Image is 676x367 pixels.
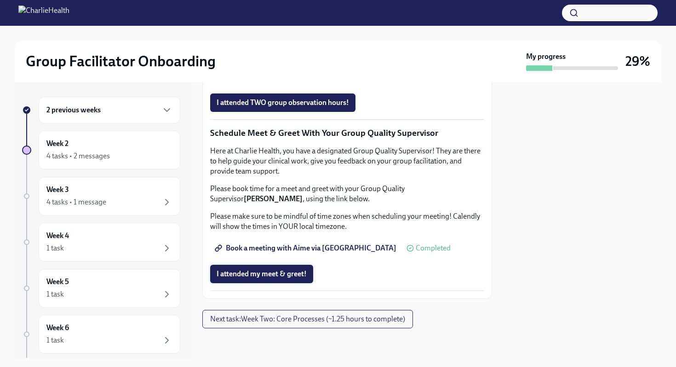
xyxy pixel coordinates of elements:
a: Week 61 task [22,315,180,354]
strong: My progress [526,52,566,62]
span: I attended TWO group observation hours! [217,98,349,107]
p: Please book time for a meet and greet with your Group Quality Supervisor , using the link below. [210,184,484,204]
div: 1 task [46,289,64,299]
span: I attended my meet & greet! [217,269,307,279]
h6: Week 2 [46,139,69,149]
a: Week 34 tasks • 1 message [22,177,180,216]
div: 1 task [46,335,64,345]
h6: Week 5 [46,277,69,287]
a: Book a meeting with Aime via [GEOGRAPHIC_DATA] [210,239,403,257]
p: Schedule Meet & Greet With Your Group Quality Supervisor [210,127,484,139]
a: Week 51 task [22,269,180,308]
p: Please make sure to be mindful of time zones when scheduling your meeting! Calendly will show the... [210,211,484,232]
span: Book a meeting with Aime via [GEOGRAPHIC_DATA] [217,244,396,253]
div: 2 previous weeks [39,97,180,123]
button: Next task:Week Two: Core Processes (~1.25 hours to complete) [202,310,413,328]
h6: Week 4 [46,231,69,241]
button: I attended my meet & greet! [210,265,313,283]
p: Here at Charlie Health, you have a designated Group Quality Supervisor! They are there to help gu... [210,146,484,176]
h6: 2 previous weeks [46,105,101,115]
div: 1 task [46,243,64,253]
a: Week 24 tasks • 2 messages [22,131,180,169]
span: Completed [416,245,451,252]
h6: Week 6 [46,323,69,333]
h3: 29% [625,53,650,70]
h6: Week 3 [46,185,69,195]
div: 4 tasks • 2 messages [46,151,110,161]
img: CharlieHealth [18,6,69,20]
span: Next task : Week Two: Core Processes (~1.25 hours to complete) [210,315,405,324]
div: 4 tasks • 1 message [46,197,106,207]
h2: Group Facilitator Onboarding [26,52,216,70]
a: Week 41 task [22,223,180,262]
strong: [PERSON_NAME] [244,194,303,203]
button: I attended TWO group observation hours! [210,93,355,112]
